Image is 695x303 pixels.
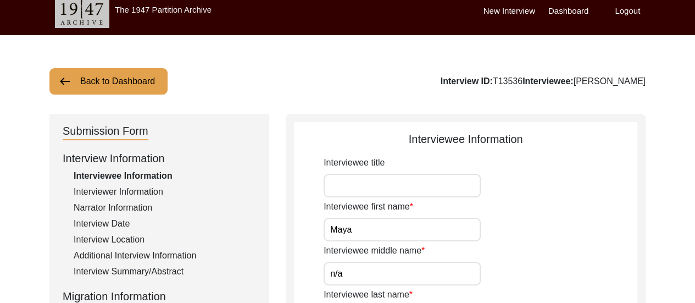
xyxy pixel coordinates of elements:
[74,249,256,262] div: Additional Interview Information
[324,200,413,213] label: Interviewee first name
[441,75,646,88] div: T13536 [PERSON_NAME]
[115,5,212,14] label: The 1947 Partition Archive
[441,76,493,86] b: Interview ID:
[49,68,168,95] button: Back to Dashboard
[63,123,148,140] div: Submission Form
[74,185,256,199] div: Interviewer Information
[548,5,588,18] label: Dashboard
[294,131,637,147] div: Interviewee Information
[74,265,256,278] div: Interview Summary/Abstract
[522,76,573,86] b: Interviewee:
[74,233,256,246] div: Interview Location
[324,288,413,301] label: Interviewee last name
[63,150,256,167] div: Interview Information
[74,201,256,214] div: Narrator Information
[324,156,385,169] label: Interviewee title
[74,217,256,230] div: Interview Date
[58,75,71,88] img: arrow-left.png
[615,5,640,18] label: Logout
[483,5,535,18] label: New Interview
[324,244,425,257] label: Interviewee middle name
[74,169,256,183] div: Interviewee Information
